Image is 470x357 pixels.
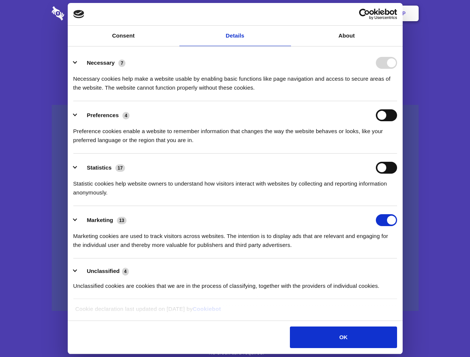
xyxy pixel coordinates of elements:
div: Cookie declaration last updated on [DATE] by [70,305,400,319]
span: 17 [115,164,125,172]
iframe: Drift Widget Chat Controller [433,320,461,348]
span: 7 [118,59,125,67]
a: Usercentrics Cookiebot - opens in a new window [332,9,397,20]
label: Marketing [87,217,113,223]
label: Preferences [87,112,119,118]
button: Unclassified (4) [73,267,134,276]
div: Marketing cookies are used to track visitors across websites. The intention is to display ads tha... [73,226,397,250]
button: Statistics (17) [73,162,130,174]
div: Statistic cookies help website owners to understand how visitors interact with websites by collec... [73,174,397,197]
label: Necessary [87,59,115,66]
button: Necessary (7) [73,57,130,69]
button: OK [290,327,397,348]
span: 4 [122,268,129,275]
h4: Auto-redaction of sensitive data, encrypted data sharing and self-destructing private chats. Shar... [52,68,419,92]
div: Preference cookies enable a website to remember information that changes the way the website beha... [73,121,397,145]
a: Wistia video thumbnail [52,105,419,311]
span: 4 [122,112,130,119]
a: Pricing [218,2,251,25]
div: Unclassified cookies are cookies that we are in the process of classifying, together with the pro... [73,276,397,290]
a: Login [338,2,370,25]
a: Consent [68,26,179,46]
img: logo-wordmark-white-trans-d4663122ce5f474addd5e946df7df03e33cb6a1c49d2221995e7729f52c070b2.svg [52,6,115,20]
label: Statistics [87,164,112,171]
a: Details [179,26,291,46]
a: Contact [302,2,336,25]
button: Preferences (4) [73,109,134,121]
a: About [291,26,403,46]
div: Necessary cookies help make a website usable by enabling basic functions like page navigation and... [73,69,397,92]
a: Cookiebot [193,306,221,312]
button: Marketing (13) [73,214,131,226]
h1: Eliminate Slack Data Loss. [52,33,419,60]
img: logo [73,10,84,18]
span: 13 [117,217,127,224]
